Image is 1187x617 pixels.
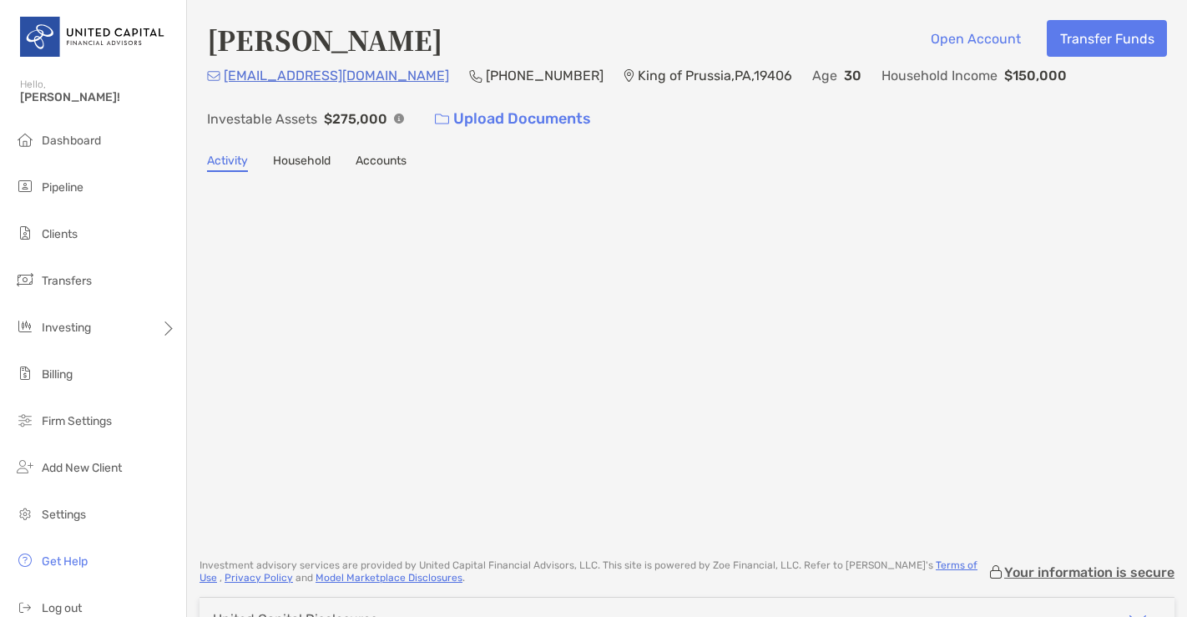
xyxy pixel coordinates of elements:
img: United Capital Logo [20,7,166,67]
img: firm-settings icon [15,410,35,430]
span: Transfers [42,274,92,288]
p: Investment advisory services are provided by United Capital Financial Advisors, LLC . This site i... [200,559,987,584]
a: Upload Documents [424,101,602,137]
h4: [PERSON_NAME] [207,20,442,58]
p: Your information is secure [1004,564,1174,580]
span: Clients [42,227,78,241]
button: Open Account [917,20,1033,57]
span: Add New Client [42,461,122,475]
img: pipeline icon [15,176,35,196]
p: 30 [844,65,861,86]
span: Settings [42,508,86,522]
span: Log out [42,601,82,615]
a: Accounts [356,154,407,172]
img: transfers icon [15,270,35,290]
span: Dashboard [42,134,101,148]
p: $275,000 [324,109,387,129]
img: button icon [435,114,449,125]
img: clients icon [15,223,35,243]
p: [PHONE_NUMBER] [486,65,604,86]
p: Investable Assets [207,109,317,129]
span: Get Help [42,554,88,569]
img: get-help icon [15,550,35,570]
button: Transfer Funds [1047,20,1167,57]
a: Activity [207,154,248,172]
p: Age [812,65,837,86]
img: logout icon [15,597,35,617]
img: Info Icon [394,114,404,124]
img: billing icon [15,363,35,383]
span: Pipeline [42,180,83,195]
span: [PERSON_NAME]! [20,90,176,104]
img: dashboard icon [15,129,35,149]
span: Investing [42,321,91,335]
p: Household Income [881,65,998,86]
img: Location Icon [624,69,634,83]
a: Model Marketplace Disclosures [316,572,462,584]
a: Household [273,154,331,172]
a: Privacy Policy [225,572,293,584]
img: add_new_client icon [15,457,35,477]
img: Email Icon [207,71,220,81]
p: [EMAIL_ADDRESS][DOMAIN_NAME] [224,65,449,86]
img: Phone Icon [469,69,482,83]
p: $150,000 [1004,65,1067,86]
p: King of Prussia , PA , 19406 [638,65,792,86]
img: investing icon [15,316,35,336]
a: Terms of Use [200,559,977,584]
span: Firm Settings [42,414,112,428]
span: Billing [42,367,73,382]
img: settings icon [15,503,35,523]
